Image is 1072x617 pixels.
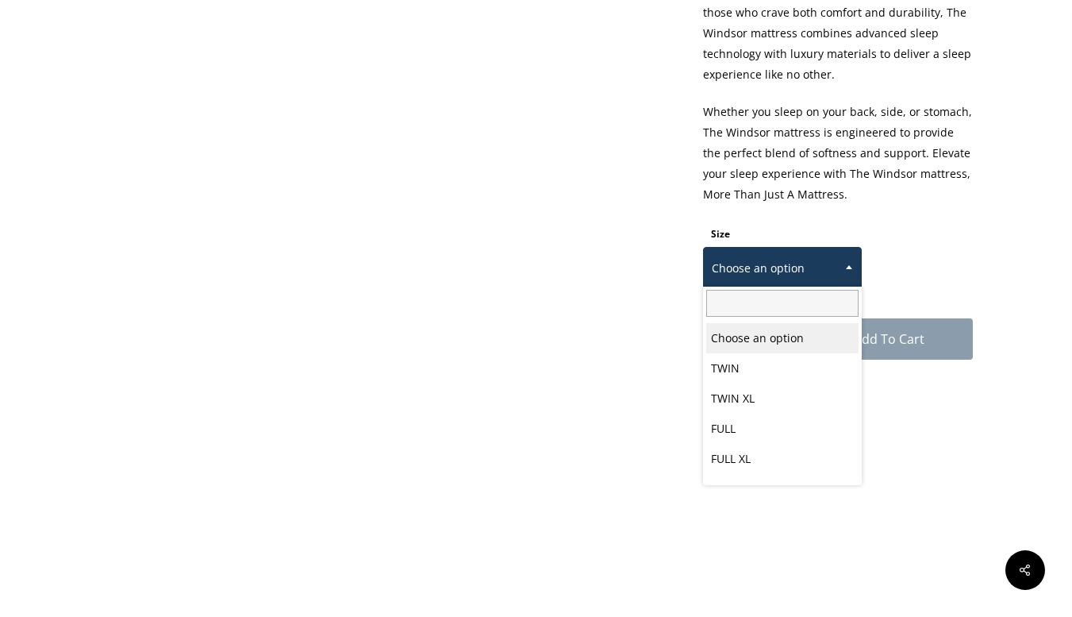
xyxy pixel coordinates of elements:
li: TWIN XL [706,384,859,414]
span: Choose an option [704,252,861,285]
label: Size [711,227,730,241]
li: FULL [706,414,859,444]
li: Choose an option [706,323,859,353]
li: FULL XL [706,444,859,474]
li: QUEEN [706,474,859,504]
button: Add to cart [806,318,973,360]
p: Whether you sleep on your back, side, or stomach, The Windsor mattress is engineered to provide t... [703,102,973,222]
li: TWIN [706,353,859,384]
span: Choose an option [703,247,862,290]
